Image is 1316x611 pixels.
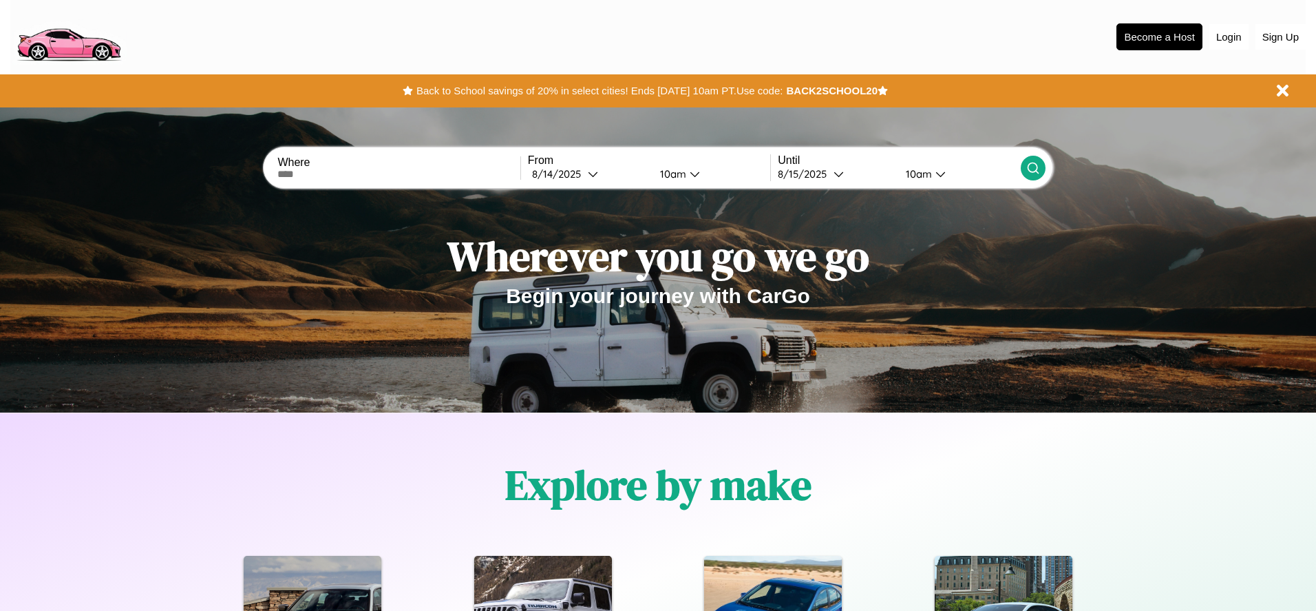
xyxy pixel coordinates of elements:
b: BACK2SCHOOL20 [786,85,878,96]
button: 8/14/2025 [528,167,649,181]
button: 10am [649,167,770,181]
button: Login [1209,24,1249,50]
div: 10am [899,167,935,180]
img: logo [10,7,127,65]
button: Become a Host [1116,23,1202,50]
button: Sign Up [1255,24,1306,50]
label: Where [277,156,520,169]
div: 8 / 14 / 2025 [532,167,588,180]
h1: Explore by make [505,457,811,513]
button: Back to School savings of 20% in select cities! Ends [DATE] 10am PT.Use code: [413,81,786,101]
label: From [528,154,770,167]
div: 8 / 15 / 2025 [778,167,834,180]
label: Until [778,154,1020,167]
div: 10am [653,167,690,180]
button: 10am [895,167,1020,181]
